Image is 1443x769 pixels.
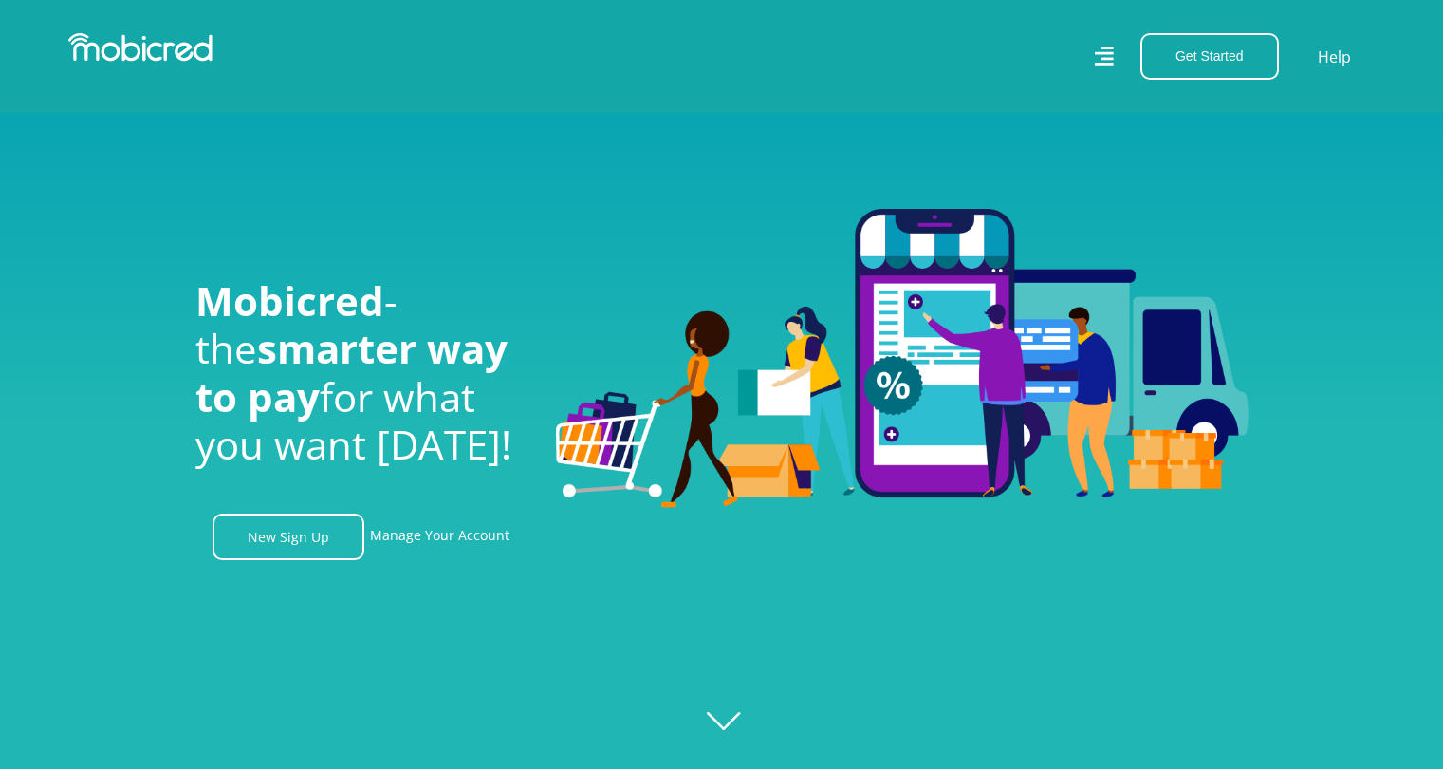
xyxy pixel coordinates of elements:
[195,277,527,469] h1: - the for what you want [DATE]!
[1317,45,1352,69] a: Help
[195,273,384,328] span: Mobicred
[556,209,1249,509] img: Welcome to Mobicred
[68,33,213,62] img: Mobicred
[195,321,508,422] span: smarter way to pay
[213,514,364,560] a: New Sign Up
[1140,33,1279,80] button: Get Started
[370,514,509,560] a: Manage Your Account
